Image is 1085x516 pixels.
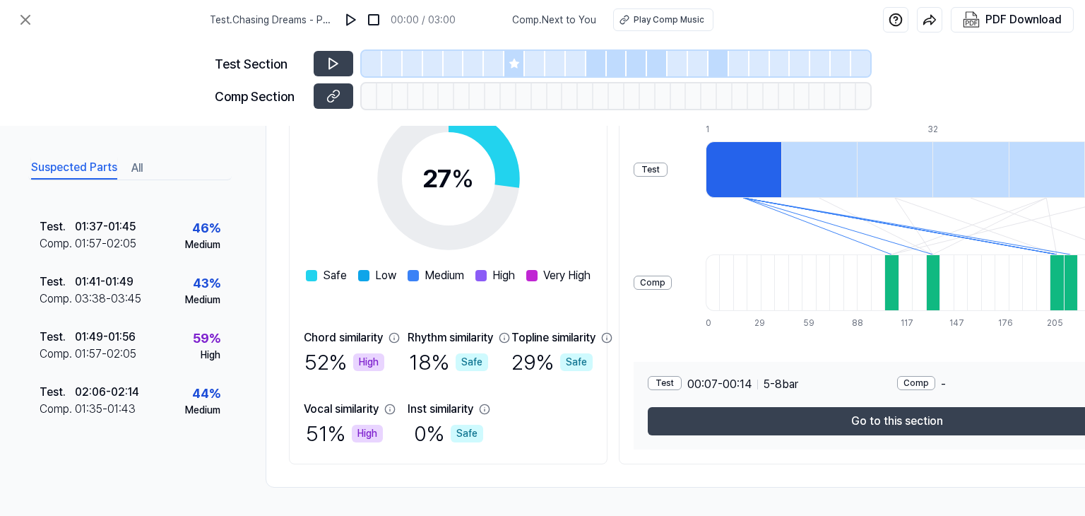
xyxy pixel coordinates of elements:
div: 59 [803,317,817,329]
span: Comp . Next to You [512,13,596,28]
div: 52 % [304,346,384,378]
div: Test . [40,329,75,346]
div: 18 % [409,346,488,378]
div: Test . [40,218,75,235]
div: 01:57 - 02:05 [75,235,136,252]
div: 44 % [192,384,220,403]
div: 0 % [414,418,483,450]
div: High [353,353,384,371]
div: Test . [40,274,75,291]
div: Test . [40,384,75,401]
div: Medium [185,238,220,252]
div: Test Section [215,54,305,74]
div: Topline similarity [511,329,595,346]
div: 205 [1047,317,1060,329]
div: 01:37 - 01:45 [75,218,136,235]
div: Test [648,376,682,390]
div: 01:35 - 01:43 [75,401,136,418]
div: Safe [560,353,593,371]
span: 5 - 8 bar [764,376,798,393]
div: 1 [706,123,781,136]
div: Medium [185,293,220,307]
span: Low [375,267,396,284]
div: Comp [634,276,672,290]
span: Very High [543,267,591,284]
div: 29 % [511,346,593,378]
img: stop [367,13,381,27]
div: 51 % [306,418,383,450]
div: Safe [456,353,488,371]
div: 03:38 - 03:45 [75,291,141,307]
div: 59 % [193,329,220,348]
span: Medium [425,267,464,284]
div: 01:41 - 01:49 [75,274,134,291]
img: PDF Download [963,11,980,28]
div: 43 % [193,274,220,293]
div: 01:49 - 01:56 [75,329,136,346]
span: High [492,267,515,284]
div: Comp Section [215,87,305,106]
div: Safe [451,425,483,442]
div: Play Comp Music [634,13,704,26]
div: 27 [422,160,474,198]
div: High [352,425,383,442]
div: Comp . [40,235,75,252]
span: Test . Chasing Dreams - Poussière [PERSON_NAME] [210,13,334,28]
div: Comp . [40,401,75,418]
div: 117 [901,317,914,329]
span: Safe [323,267,347,284]
img: share [923,13,937,27]
div: 176 [998,317,1012,329]
div: 147 [949,317,963,329]
div: Medium [185,403,220,418]
div: 01:57 - 02:05 [75,346,136,363]
button: PDF Download [960,8,1065,32]
button: All [131,157,143,180]
div: Comp . [40,346,75,363]
div: Vocal similarity [304,401,379,418]
div: 0 [706,317,719,329]
img: help [889,13,903,27]
div: Inst similarity [408,401,473,418]
button: Suspected Parts [31,157,117,180]
div: Test [634,163,668,177]
div: High [201,348,220,363]
div: Rhythm similarity [408,329,493,346]
div: Comp [897,376,935,390]
div: 46 % [192,218,220,238]
span: % [451,163,474,194]
button: Play Comp Music [613,8,713,31]
img: play [344,13,358,27]
div: 29 [754,317,768,329]
div: 00:00 / 03:00 [391,13,456,28]
div: Chord similarity [304,329,383,346]
div: Comp . [40,291,75,307]
div: 32 [927,123,1003,136]
div: PDF Download [985,11,1062,29]
span: 00:07 - 00:14 [687,376,752,393]
div: 02:06 - 02:14 [75,384,139,401]
div: 88 [852,317,865,329]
